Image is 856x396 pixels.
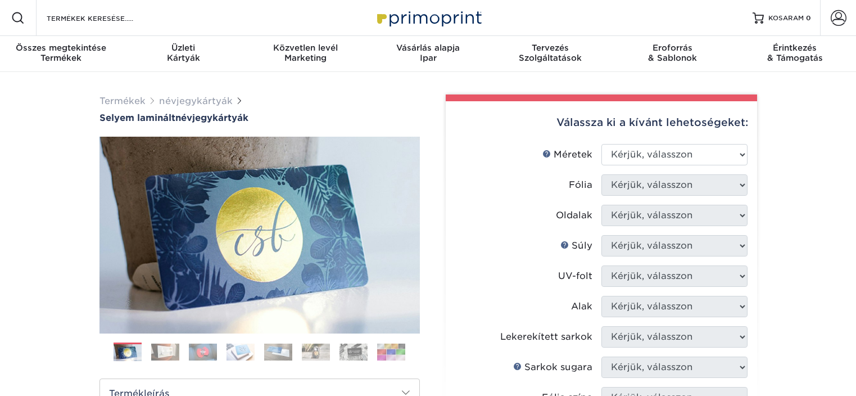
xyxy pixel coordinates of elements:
[175,112,248,123] font: névjegykártyák
[151,344,179,361] img: Névjegykártyák 02
[159,96,233,106] a: névjegykártyák
[532,43,569,52] font: Tervezés
[767,53,823,62] font: & Támogatás
[420,53,437,62] font: Ipar
[773,43,817,52] font: Érintkezés
[489,36,612,72] a: TervezésSzolgáltatások
[123,36,245,72] a: ÜzletiKártyák
[572,240,592,251] font: Súly
[554,149,592,160] font: Méretek
[99,96,146,106] a: Termékek
[556,210,592,220] font: Oldalak
[806,14,811,22] font: 0
[189,344,217,361] img: Névjegykártyák 03
[46,11,155,25] input: TERMÉKEK KERESÉSE.....
[558,271,592,281] font: UV-folt
[99,112,175,123] font: Selyem laminált
[556,116,748,128] font: Válassza ki a kívánt lehetőségeket:
[653,43,692,52] font: Erőforrás
[302,344,330,361] img: Névjegykártyák 06
[167,53,200,62] font: Kártyák
[367,36,490,72] a: Vásárlás alapjaIpar
[524,362,592,372] font: Sarkok sugara
[396,43,460,52] font: Vásárlás alapja
[99,112,420,123] a: Selyem lamináltnévjegykártyák
[519,53,582,62] font: Szolgáltatások
[227,344,255,361] img: Névjegykártyák 04
[244,36,367,72] a: Közvetlen levélMarketing
[114,339,142,367] img: Névjegykártyák 01
[339,344,368,361] img: Névjegykártyák 07
[40,53,81,62] font: Termékek
[273,43,338,52] font: Közvetlen levél
[171,43,195,52] font: Üzleti
[571,301,592,312] font: Alak
[500,331,592,342] font: Lekerekített sarkok
[733,36,856,72] a: Érintkezés& Támogatás
[377,344,405,361] img: Névjegykártyák 08
[99,75,420,395] img: Selyem laminált 01
[284,53,327,62] font: Marketing
[372,6,484,30] img: Primoprint
[768,14,804,22] font: KOSARAM
[16,43,106,52] font: Összes megtekintése
[612,36,734,72] a: Erőforrás& Sablonok
[569,179,592,190] font: Fólia
[648,53,697,62] font: & Sablonok
[264,344,292,361] img: Névjegykártyák 05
